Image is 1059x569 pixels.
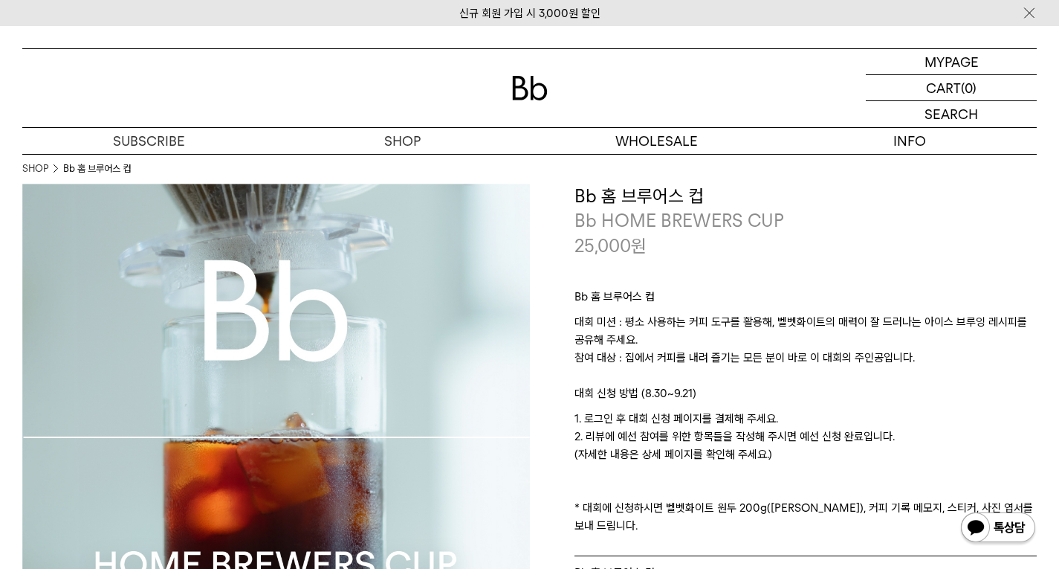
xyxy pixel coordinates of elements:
[459,7,600,20] a: 신규 회원 가입 시 3,000원 할인
[574,184,1037,209] h3: Bb 홈 브루어스 컵
[276,128,529,154] a: SHOP
[22,161,48,176] a: SHOP
[512,76,548,100] img: 로고
[924,101,978,127] p: SEARCH
[926,75,961,100] p: CART
[574,313,1037,385] p: 대회 미션 : 평소 사용하는 커피 도구를 활용해, 벨벳화이트의 매력이 잘 드러나는 아이스 브루잉 레시피를 공유해 주세요. 참여 대상 : 집에서 커피를 내려 즐기는 모든 분이 ...
[574,410,1037,535] p: 1. 로그인 후 대회 신청 페이지를 결제해 주세요. 2. 리뷰에 예선 참여를 위한 항목들을 작성해 주시면 예선 신청 완료입니다. (자세한 내용은 상세 페이지를 확인해 주세요....
[631,235,647,257] span: 원
[924,49,979,74] p: MYPAGE
[574,288,1037,313] p: Bb 홈 브루어스 컵
[22,128,276,154] a: SUBSCRIBE
[574,208,1037,234] p: Bb HOME BREWERS CUP
[574,234,647,259] p: 25,000
[866,75,1037,101] a: CART (0)
[783,128,1037,154] p: INFO
[530,128,783,154] p: WHOLESALE
[961,75,977,100] p: (0)
[866,49,1037,75] a: MYPAGE
[63,161,131,176] li: Bb 홈 브루어스 컵
[574,385,1037,410] p: 대회 신청 방법 (8.30~9.21)
[959,511,1037,547] img: 카카오톡 채널 1:1 채팅 버튼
